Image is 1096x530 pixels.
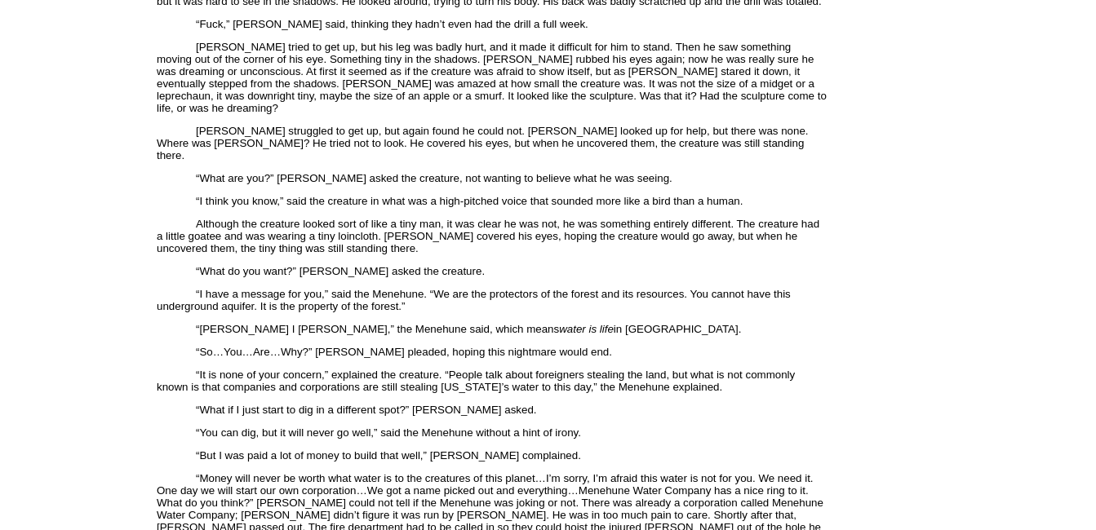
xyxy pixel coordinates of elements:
[196,346,612,358] span: “So…You…Are…Why?” [PERSON_NAME] pleaded, hoping this nightmare would end.
[157,41,827,114] span: [PERSON_NAME] tried to get up, but his leg was badly hurt, and it made it difficult for him to st...
[196,195,743,207] span: “I think you know,” said the creature in what was a high-pitched voice that sounded more like a b...
[157,218,819,254] span: Although the creature looked sort of like a tiny man, it was clear he was not, he was something e...
[196,323,741,335] span: “[PERSON_NAME] I [PERSON_NAME],” the Menehune said, which means in [GEOGRAPHIC_DATA].
[196,404,537,416] span: “What if I just start to dig in a different spot?” [PERSON_NAME] asked.
[196,265,485,277] span: “What do you want?” [PERSON_NAME] asked the creature.
[196,18,588,30] span: “Fuck,” [PERSON_NAME] said, thinking they hadn’t even had the drill a full week.
[196,172,672,184] span: “What are you?” [PERSON_NAME] asked the creature, not wanting to believe what he was seeing.
[559,323,614,335] i: water is life
[157,125,809,161] span: [PERSON_NAME] struggled to get up, but again found he could not. [PERSON_NAME] looked up for help...
[157,288,791,312] span: “I have a message for you,” said the Menehune. “We are the protectors of the forest and its resou...
[196,449,581,462] span: “But I was paid a lot of money to build that well,” [PERSON_NAME] complained.
[157,369,795,393] span: “It is none of your concern,” explained the creature. “People talk about foreigners stealing the ...
[196,426,581,439] span: “You can dig, but it will never go well,” said the Menehune without a hint of irony.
